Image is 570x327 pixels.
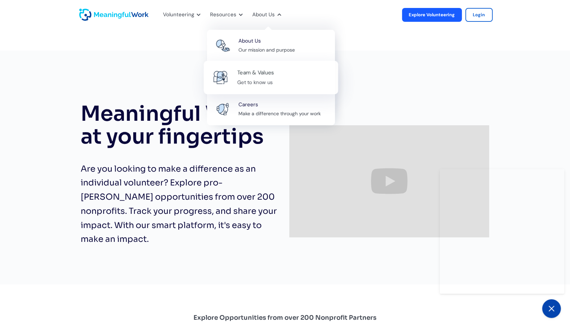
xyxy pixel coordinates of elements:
img: Connecting Icon [216,39,230,52]
div: Volunteering [159,3,203,26]
div: Our mission and purpose [239,46,295,54]
a: About Us IconTeam & ValuesGet to know us [203,61,338,94]
a: home [79,9,97,21]
a: Login [465,8,493,22]
iframe: Welcome to Meaningful Work Product Demo Video [289,125,489,238]
div: Careers [239,100,259,109]
div: About Us [253,10,275,19]
div: Resources [206,3,245,26]
div: About Us [239,37,261,46]
div: Team & Values [237,68,274,78]
h1: Meaningful Work at your fingertips [81,102,281,148]
a: Career IconCareersMake a difference through your work [207,93,335,125]
div: Explore Opportunities from over 200 Nonprofit Partners [193,312,377,323]
div: Volunteering [163,10,194,19]
a: Explore Volunteering [402,8,462,22]
div: About Us [248,3,283,26]
div: Resources [210,10,237,19]
a: Connecting IconAbout UsOur mission and purpose [207,30,335,62]
div: Get to know us [237,78,273,87]
div: Make a difference through your work [239,110,321,118]
img: Career Icon [216,103,230,115]
nav: About Us [207,26,335,125]
p: Are you looking to make a difference as an individual volunteer? Explore pro-[PERSON_NAME] opport... [81,162,281,247]
img: About Us Icon [213,71,228,84]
